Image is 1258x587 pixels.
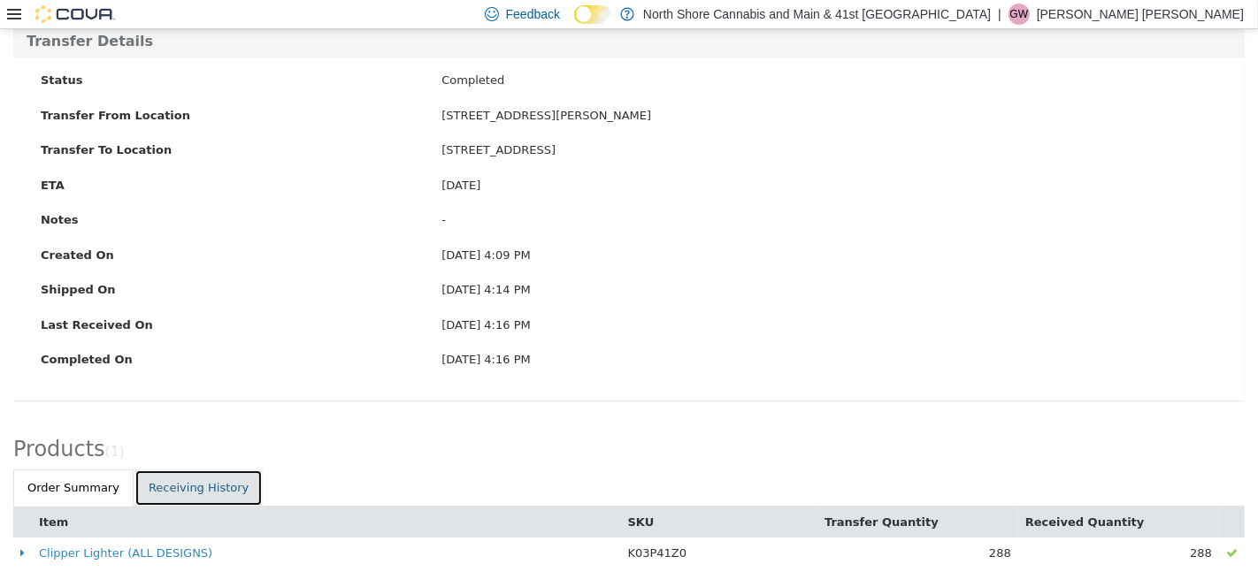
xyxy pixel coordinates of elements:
[506,5,560,23] span: Feedback
[13,408,105,432] span: Products
[13,440,134,477] a: Order Summary
[1190,517,1212,530] span: 288
[628,517,687,530] span: K03P41Z0
[998,4,1001,25] p: |
[1025,484,1148,502] button: Received Quantity
[39,517,212,530] a: Clipper Lighter (ALL DESIGNS)
[1009,4,1028,25] span: GW
[27,287,428,305] label: Last Received On
[428,42,1231,60] div: Completed
[428,78,1231,95] div: [STREET_ADDRESS][PERSON_NAME]
[105,415,125,431] small: ( )
[27,148,428,165] label: ETA
[1009,4,1030,25] div: Griffin Wright
[989,517,1011,530] span: 288
[428,252,1231,270] div: [DATE] 4:14 PM
[428,182,1231,200] div: -
[428,217,1231,235] div: [DATE] 4:09 PM
[574,24,575,25] span: Dark Mode
[27,4,1231,20] h3: Transfer Details
[27,182,428,200] label: Notes
[825,484,942,502] button: Transfer Quantity
[27,42,428,60] label: Status
[428,322,1231,339] div: [DATE] 4:16 PM
[1037,4,1244,25] p: [PERSON_NAME] [PERSON_NAME]
[111,415,119,431] span: 1
[643,4,991,25] p: North Shore Cannabis and Main & 41st [GEOGRAPHIC_DATA]
[39,484,72,502] button: Item
[27,78,428,95] label: Transfer From Location
[27,252,428,270] label: Shipped On
[574,5,611,24] input: Dark Mode
[27,217,428,235] label: Created On
[428,287,1231,305] div: [DATE] 4:16 PM
[27,112,428,130] label: Transfer To Location
[428,148,1231,165] div: [DATE]
[134,440,263,477] a: Receiving History
[428,112,1231,130] div: [STREET_ADDRESS]
[27,322,428,339] label: Completed On
[628,484,658,502] button: SKU
[35,5,115,23] img: Cova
